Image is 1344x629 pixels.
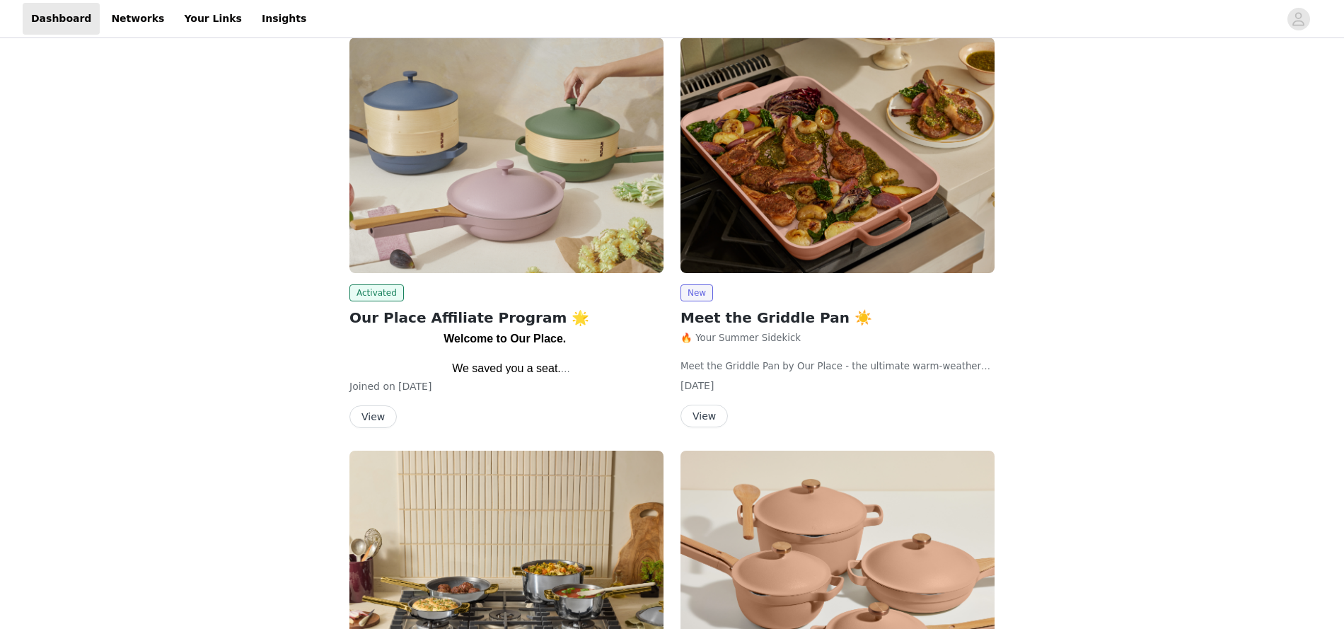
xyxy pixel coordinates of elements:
div: avatar [1292,8,1305,30]
h2: Meet the Griddle Pan ☀️ [680,307,995,328]
a: Dashboard [23,3,100,35]
span: Activated [349,284,404,301]
a: Your Links [175,3,250,35]
a: View [349,412,397,422]
span: [DATE] [398,381,431,392]
button: View [349,405,397,428]
strong: Welcome to Our Place. [444,333,566,345]
a: View [680,411,728,422]
span: We saved you a seat. [452,362,570,374]
button: View [680,405,728,427]
span: [DATE] [680,380,714,391]
img: Our Place [680,37,995,273]
span: New [680,284,713,301]
img: Our Place [349,37,664,273]
a: Networks [103,3,173,35]
a: Insights [253,3,315,35]
span: Meet the Griddle Pan by Our Place - the ultimate warm-weather essential for effortless indoor out... [680,361,990,428]
span: Joined on [349,381,395,392]
h2: Our Place Affiliate Program 🌟 [349,307,664,328]
span: 🔥 Your Summer Sidekick [680,333,801,343]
